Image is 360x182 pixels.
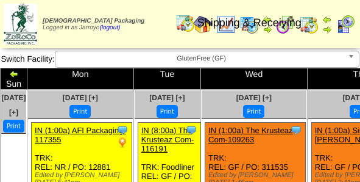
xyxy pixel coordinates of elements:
[43,18,144,31] span: Logged in as Jarroyo
[243,105,264,118] button: Print
[116,136,129,148] img: PO
[149,93,185,102] a: [DATE] [+]
[236,93,272,102] a: [DATE] [+]
[116,124,129,136] img: Tooltip
[201,68,308,90] td: Wed
[35,126,126,144] a: IN (1:00a) AFI Packaging-117355
[60,51,343,66] span: GlutenFree (GF)
[157,105,178,118] button: Print
[290,124,302,136] img: Tooltip
[63,93,98,102] a: [DATE] [+]
[185,124,197,136] img: Tooltip
[27,68,134,90] td: Mon
[133,68,200,90] td: Tue
[175,13,195,32] img: calendarinout.gif
[99,24,120,31] a: (logout)
[69,105,91,118] button: Print
[2,93,26,117] a: [DATE] [+]
[1,68,27,90] td: Sun
[336,15,355,34] img: calendarcustomer.gif
[197,16,302,29] span: Shipping & Receiving
[208,126,293,144] a: IN (1:00a) The Krusteaz Com-109263
[4,4,37,45] img: zoroco-logo-small.webp
[3,120,24,133] button: Print
[9,69,19,79] img: arrowleft.gif
[43,18,144,24] span: [DEMOGRAPHIC_DATA] Packaging
[141,126,194,153] a: IN (8:00a) The Krusteaz Com-116191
